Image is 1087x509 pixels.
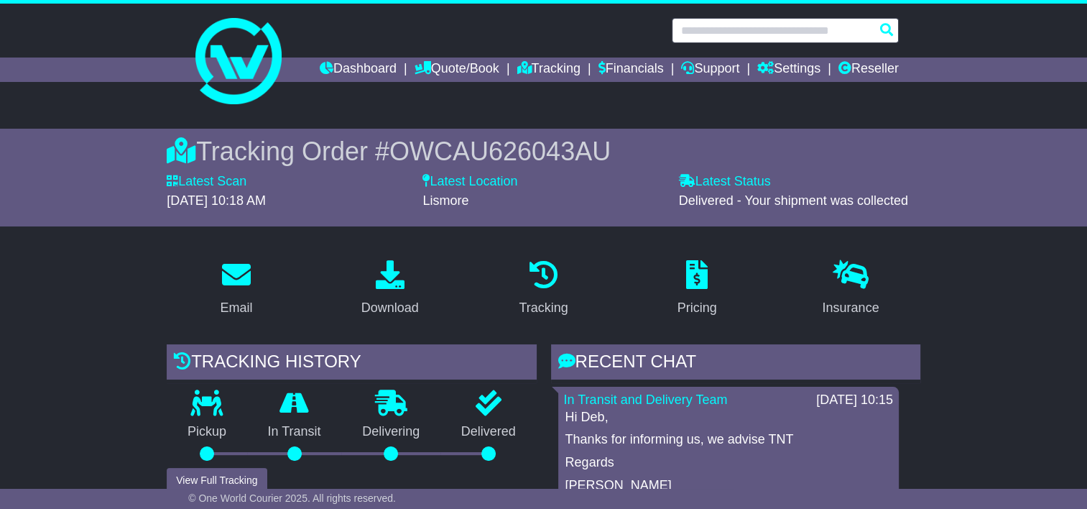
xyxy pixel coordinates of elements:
a: Download [352,255,428,323]
div: Tracking [519,298,568,318]
a: Financials [598,58,664,82]
p: In Transit [247,424,342,440]
a: Tracking [517,58,580,82]
div: Pricing [677,298,717,318]
span: © One World Courier 2025. All rights reserved. [188,492,396,504]
div: Tracking Order # [167,136,920,167]
a: In Transit and Delivery Team [564,393,728,407]
a: Tracking [509,255,577,323]
p: Delivered [440,424,537,440]
div: [DATE] 10:15 [816,393,893,408]
button: View Full Tracking [167,468,267,493]
p: Pickup [167,424,247,440]
span: [DATE] 10:18 AM [167,193,266,208]
p: [PERSON_NAME] [565,478,892,494]
a: Email [211,255,262,323]
a: Pricing [668,255,726,323]
label: Latest Status [679,174,771,190]
p: Thanks for informing us, we advise TNT [565,432,892,448]
div: Insurance [822,298,879,318]
div: Tracking history [167,344,536,383]
label: Latest Location [422,174,517,190]
a: Support [681,58,739,82]
a: Reseller [838,58,899,82]
label: Latest Scan [167,174,246,190]
p: Delivering [341,424,440,440]
span: Delivered - Your shipment was collected [679,193,908,208]
a: Dashboard [320,58,397,82]
a: Settings [757,58,820,82]
a: Quote/Book [415,58,499,82]
a: Insurance [813,255,888,323]
p: Hi Deb, [565,410,892,426]
span: Lismore [422,193,468,208]
div: Download [361,298,419,318]
p: Regards [565,455,892,471]
div: Email [221,298,253,318]
div: RECENT CHAT [551,344,920,383]
span: OWCAU626043AU [389,137,611,166]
